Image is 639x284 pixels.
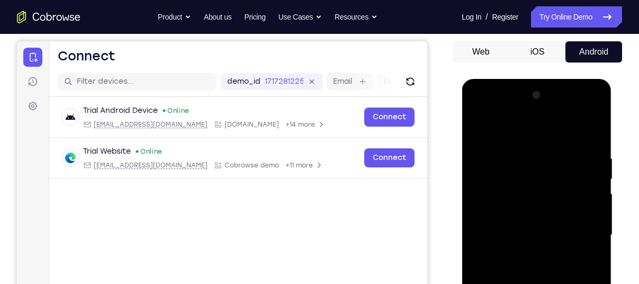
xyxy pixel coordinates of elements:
[208,120,262,128] span: Cobrowse demo
[347,66,398,85] a: Connect
[347,107,398,126] a: Connect
[485,11,488,23] span: /
[17,11,80,23] a: Go to the home page
[145,65,173,74] div: Online
[492,6,518,28] a: Register
[158,6,191,28] button: Product
[208,79,262,87] span: Cobrowse.io
[453,41,509,63] button: Web
[462,6,481,28] a: Log In
[204,6,231,28] a: About us
[66,120,191,128] div: Email
[146,68,148,70] div: New devices found.
[66,64,141,75] div: Trial Android Device
[118,106,146,114] div: Online
[197,120,262,128] div: App
[244,6,265,28] a: Pricing
[32,96,410,137] div: Open device details
[32,56,410,96] div: Open device details
[278,6,322,28] button: Use Cases
[197,79,262,87] div: App
[565,41,622,63] button: Android
[77,79,191,87] span: android@example.com
[268,79,298,87] span: +14 more
[531,6,622,28] a: Try Online Demo
[66,79,191,87] div: Email
[119,109,121,111] div: New devices found.
[66,105,114,116] div: Trial Website
[335,6,377,28] button: Resources
[77,120,191,128] span: web@example.com
[509,41,566,63] button: iOS
[268,120,296,128] span: +11 more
